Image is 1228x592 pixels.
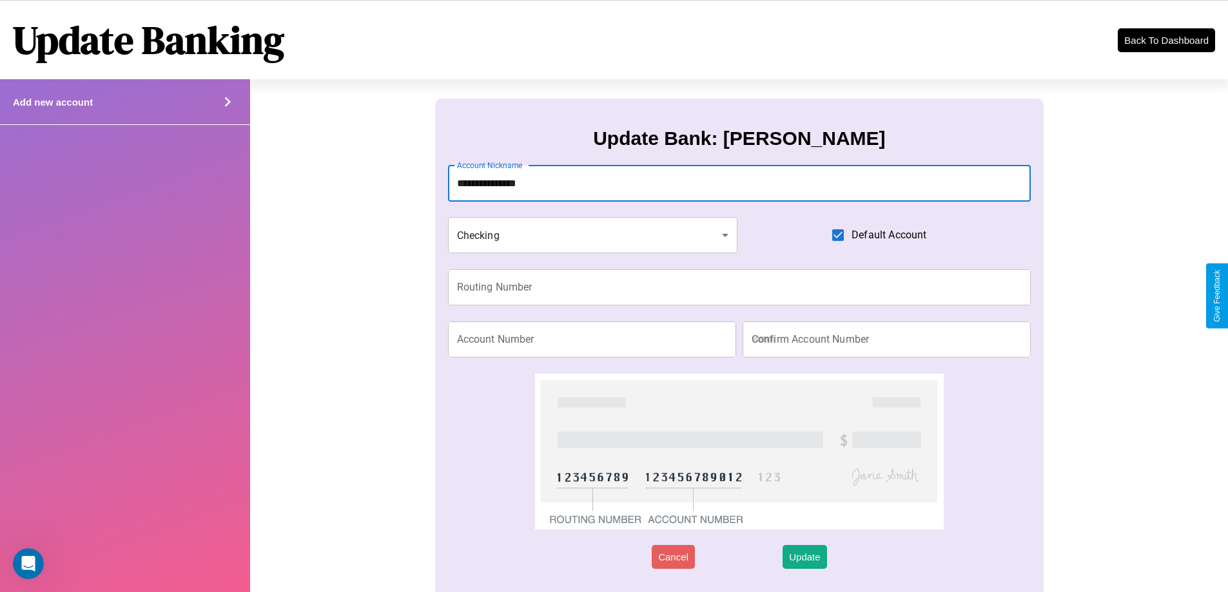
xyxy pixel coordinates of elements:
label: Account Nickname [457,160,523,171]
img: check [535,374,943,530]
span: Default Account [852,227,926,243]
div: Checking [448,217,738,253]
h3: Update Bank: [PERSON_NAME] [593,128,885,149]
div: Give Feedback [1213,270,1222,322]
button: Back To Dashboard [1118,28,1215,52]
button: Cancel [652,545,695,569]
h4: Add new account [13,97,93,108]
iframe: Intercom live chat [13,548,44,579]
button: Update [783,545,826,569]
h1: Update Banking [13,14,284,66]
